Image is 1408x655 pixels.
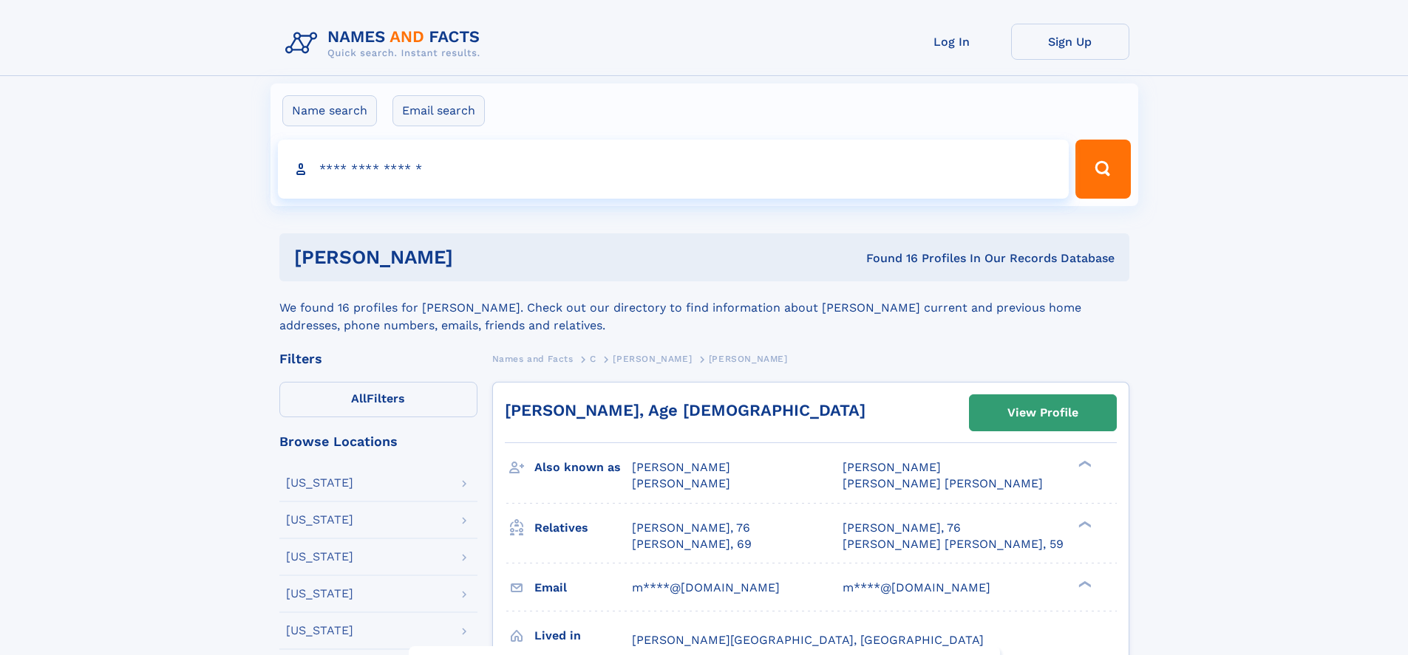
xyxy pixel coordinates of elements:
[1075,459,1092,469] div: ❯
[613,349,692,368] a: [PERSON_NAME]
[893,24,1011,60] a: Log In
[286,588,353,600] div: [US_STATE]
[843,520,961,536] a: [PERSON_NAME], 76
[659,250,1115,267] div: Found 16 Profiles In Our Records Database
[843,460,941,474] span: [PERSON_NAME]
[632,476,730,490] span: [PERSON_NAME]
[286,551,353,563] div: [US_STATE]
[632,520,750,536] a: [PERSON_NAME], 76
[1007,396,1078,430] div: View Profile
[632,536,752,552] a: [PERSON_NAME], 69
[632,633,984,647] span: [PERSON_NAME][GEOGRAPHIC_DATA], [GEOGRAPHIC_DATA]
[279,352,477,366] div: Filters
[970,395,1116,431] a: View Profile
[282,95,377,126] label: Name search
[709,354,788,364] span: [PERSON_NAME]
[279,382,477,417] label: Filters
[1011,24,1129,60] a: Sign Up
[279,24,492,64] img: Logo Names and Facts
[1075,140,1130,199] button: Search Button
[534,515,632,541] h3: Relatives
[351,391,367,405] span: All
[505,401,865,419] a: [PERSON_NAME], Age [DEMOGRAPHIC_DATA]
[392,95,485,126] label: Email search
[632,460,730,474] span: [PERSON_NAME]
[286,514,353,526] div: [US_STATE]
[534,575,632,600] h3: Email
[843,536,1064,552] a: [PERSON_NAME] [PERSON_NAME], 59
[278,140,1069,199] input: search input
[590,349,596,368] a: C
[843,476,1043,490] span: [PERSON_NAME] [PERSON_NAME]
[286,477,353,489] div: [US_STATE]
[613,354,692,364] span: [PERSON_NAME]
[590,354,596,364] span: C
[1075,579,1092,589] div: ❯
[534,623,632,648] h3: Lived in
[279,281,1129,335] div: We found 16 profiles for [PERSON_NAME]. Check out our directory to find information about [PERSON...
[1075,519,1092,529] div: ❯
[294,248,660,267] h1: [PERSON_NAME]
[534,455,632,480] h3: Also known as
[279,435,477,448] div: Browse Locations
[492,349,574,368] a: Names and Facts
[286,625,353,637] div: [US_STATE]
